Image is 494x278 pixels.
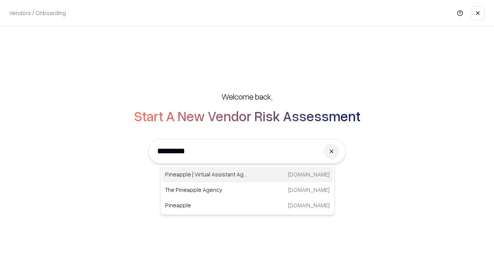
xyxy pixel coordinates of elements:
p: [DOMAIN_NAME] [288,201,330,209]
p: [DOMAIN_NAME] [288,170,330,178]
p: Vendors / Onboarding [9,9,66,17]
h5: Welcome back, [222,91,272,102]
h2: Start A New Vendor Risk Assessment [134,108,360,124]
p: Pineapple [165,201,247,209]
p: Pineapple | Virtual Assistant Agency [165,170,247,178]
div: Suggestions [160,165,335,215]
p: The Pineapple Agency [165,186,247,194]
p: [DOMAIN_NAME] [288,186,330,194]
